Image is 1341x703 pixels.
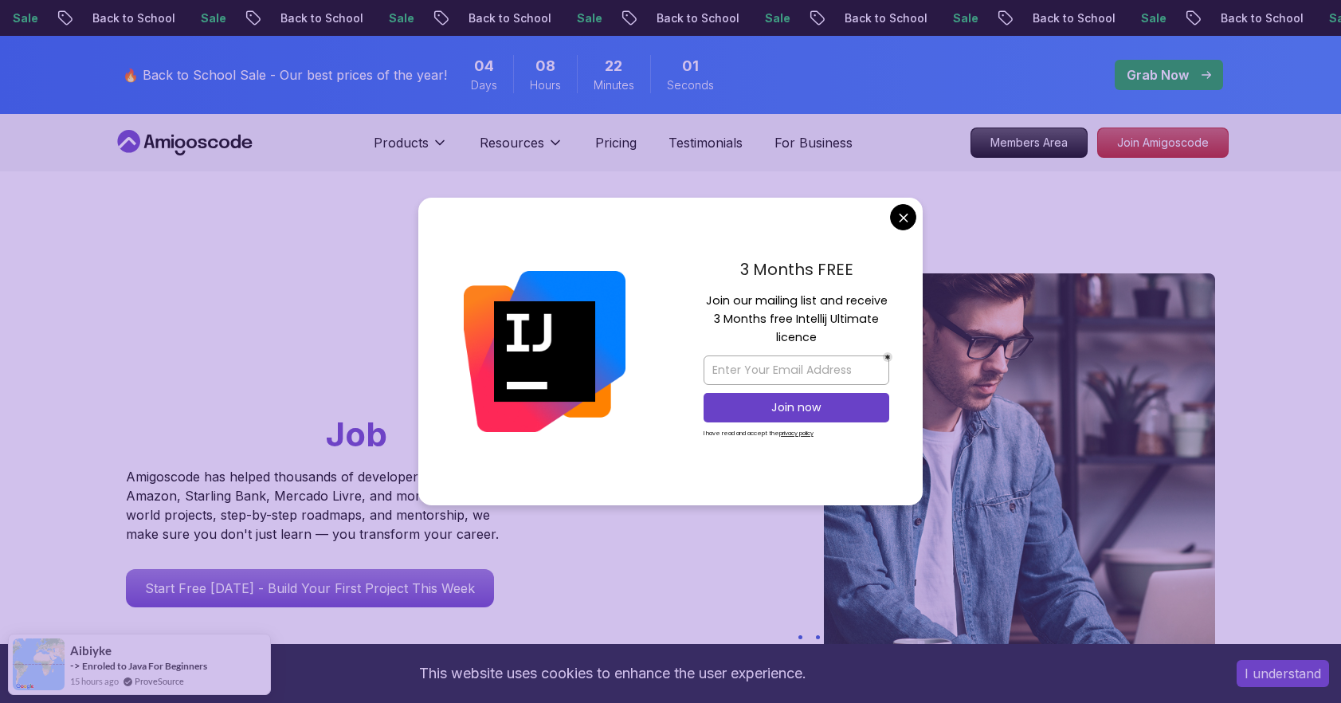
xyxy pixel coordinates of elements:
span: 15 hours ago [70,674,119,688]
a: For Business [774,133,853,152]
p: Sale [359,10,410,26]
h1: Go From Learning to Hired: Master Java, Spring Boot & Cloud Skills That Get You the [126,273,565,458]
button: Accept cookies [1237,660,1329,687]
p: Products [374,133,429,152]
span: 8 Hours [535,55,555,77]
span: Aibiyke [70,644,112,658]
a: Join Amigoscode [1097,128,1229,158]
span: Job [326,414,387,454]
p: Amigoscode has helped thousands of developers land roles at Amazon, Starling Bank, Mercado Livre,... [126,467,508,544]
p: Sale [171,10,222,26]
span: 4 Days [474,55,494,77]
p: Back to School [62,10,171,26]
a: Testimonials [669,133,743,152]
p: 🔥 Back to School Sale - Our best prices of the year! [123,65,447,84]
a: ProveSource [135,674,184,688]
p: Grab Now [1127,65,1189,84]
p: Back to School [814,10,923,26]
p: Back to School [1002,10,1111,26]
a: Enroled to Java For Beginners [82,660,207,672]
p: Resources [480,133,544,152]
p: Join Amigoscode [1098,128,1228,157]
span: 1 Seconds [682,55,699,77]
span: Days [471,77,497,93]
button: Products [374,133,448,165]
span: 22 Minutes [605,55,622,77]
button: Resources [480,133,563,165]
a: Pricing [595,133,637,152]
span: Seconds [667,77,714,93]
p: Back to School [1190,10,1299,26]
div: This website uses cookies to enhance the user experience. [12,656,1213,691]
img: provesource social proof notification image [13,638,65,690]
a: Start Free [DATE] - Build Your First Project This Week [126,569,494,607]
span: -> [70,659,80,672]
p: Sale [547,10,598,26]
p: Back to School [626,10,735,26]
img: hero [824,273,1215,684]
span: Minutes [594,77,634,93]
span: Hours [530,77,561,93]
p: Sale [1111,10,1162,26]
p: Back to School [438,10,547,26]
p: Sale [735,10,786,26]
a: Members Area [970,128,1088,158]
p: Back to School [250,10,359,26]
p: Members Area [971,128,1087,157]
p: Sale [923,10,974,26]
